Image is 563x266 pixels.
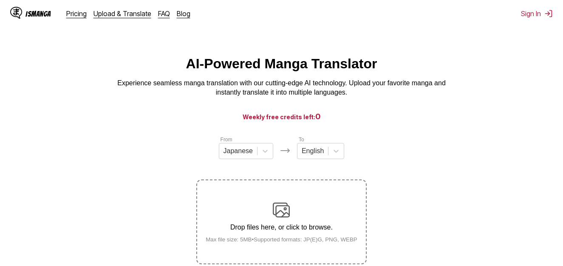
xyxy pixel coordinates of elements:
[20,111,543,122] h3: Weekly free credits left:
[158,9,170,18] a: FAQ
[10,7,66,20] a: IsManga LogoIsManga
[199,224,364,231] p: Drop files here, or click to browse.
[299,137,304,143] label: To
[221,137,232,143] label: From
[25,10,51,18] div: IsManga
[199,236,364,243] small: Max file size: 5MB • Supported formats: JP(E)G, PNG, WEBP
[10,7,22,19] img: IsManga Logo
[315,112,321,121] span: 0
[521,9,553,18] button: Sign In
[93,9,151,18] a: Upload & Translate
[186,56,377,72] h1: AI-Powered Manga Translator
[66,9,87,18] a: Pricing
[544,9,553,18] img: Sign out
[177,9,190,18] a: Blog
[112,78,452,98] p: Experience seamless manga translation with our cutting-edge AI technology. Upload your favorite m...
[280,146,290,156] img: Languages icon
